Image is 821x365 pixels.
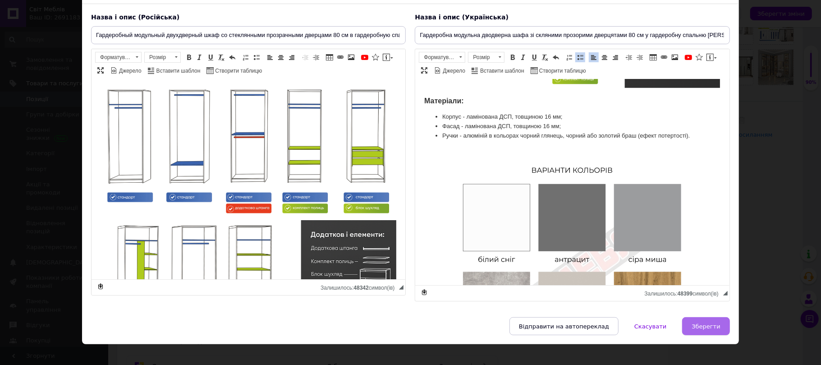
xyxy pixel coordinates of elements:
a: Вставити/видалити нумерований список [564,52,574,62]
span: Створити таблицю [538,67,586,75]
a: Форматування [95,52,142,63]
a: По лівому краю [589,52,599,62]
a: Джерело [109,65,143,75]
a: Курсив (Ctrl+I) [518,52,528,62]
a: Зменшити відступ [300,52,310,62]
a: Вставити повідомлення [381,52,394,62]
a: По центру [600,52,610,62]
a: Зображення [670,52,680,62]
a: Вставити шаблон [470,65,526,75]
iframe: Редактор, DB74D4EB-70D0-49A8-B598-85BABDF4EFC2 [415,79,729,285]
a: Розмір [468,52,505,63]
a: Створити таблицю [205,65,263,75]
strong: Материалы: [9,225,53,232]
a: Додати відео з YouTube [683,52,693,62]
a: Додати відео з YouTube [360,52,370,62]
span: Вставити шаблон [479,67,524,75]
div: Кiлькiсть символiв [645,288,723,297]
a: Видалити форматування [216,52,226,62]
a: По правому краю [610,52,620,62]
li: Корпус - ламинированная ДСП, толщиной 16 мм; [27,240,505,249]
a: Підкреслений (Ctrl+U) [206,52,216,62]
a: Таблиця [648,52,658,62]
span: Назва і опис (Українська) [415,14,509,21]
a: Вставити/Редагувати посилання (Ctrl+L) [335,52,345,62]
a: Зробити резервну копію зараз [96,282,105,291]
a: Вставити/Редагувати посилання (Ctrl+L) [659,52,669,62]
a: Повернути (Ctrl+Z) [227,52,237,62]
a: Джерело [433,65,467,75]
span: Джерело [441,67,465,75]
a: Максимізувати [419,65,429,75]
span: Форматування [96,52,133,62]
span: Джерело [118,67,142,75]
a: По центру [276,52,286,62]
li: Ручки - алюминий в цветах черный глянец, черный или золотой браш (эффект потертости). [27,259,505,268]
a: По лівому краю [265,52,275,62]
a: Таблиця [325,52,335,62]
a: Створити таблицю [529,65,587,75]
li: Фасад - ламинированная ДСП, толщиной 16 мм ; [27,249,505,259]
button: Відправити на автопереклад [509,317,619,335]
a: Максимізувати [96,65,105,75]
a: Видалити форматування [540,52,550,62]
span: Розмір [468,52,495,62]
span: Форматування [419,52,456,62]
a: Вставити/видалити маркований список [575,52,585,62]
a: Вставити/видалити нумерований список [241,52,251,62]
span: Вставити шаблон [155,67,201,75]
a: Жирний (Ctrl+B) [508,52,518,62]
button: Скасувати [625,317,676,335]
div: Кiлькiсть символiв [321,282,399,291]
a: Підкреслений (Ctrl+U) [529,52,539,62]
span: Потягніть для зміни розмірів [399,285,404,290]
span: Скасувати [634,323,666,330]
a: Курсив (Ctrl+I) [195,52,205,62]
a: Зменшити відступ [624,52,634,62]
a: Жирний (Ctrl+B) [184,52,194,62]
span: 48342 [353,285,368,291]
span: Потягніть для зміни розмірів [723,291,728,296]
a: Вставити/видалити маркований список [252,52,261,62]
iframe: Редактор, FE676234-A377-45E4-BFBB-403A167993E3 [92,79,405,279]
span: 48399 [678,291,693,297]
span: Створити таблицю [214,67,262,75]
a: Зробити резервну копію зараз [419,287,429,297]
button: Зберегти [682,317,729,335]
a: Повернути (Ctrl+Z) [551,52,561,62]
a: Зображення [346,52,356,62]
a: Вставити іконку [694,52,704,62]
span: Назва і опис (Російська) [91,14,179,21]
a: Вставити шаблон [147,65,202,75]
a: Вставити повідомлення [705,52,718,62]
a: Вставити іконку [371,52,381,62]
span: Відправити на автопереклад [519,323,609,330]
span: Зберегти [692,323,720,330]
span: Розмір [145,52,172,62]
a: Розмір [144,52,181,63]
a: По правому краю [287,52,297,62]
a: Збільшити відступ [311,52,321,62]
a: Збільшити відступ [635,52,645,62]
a: Форматування [419,52,465,63]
